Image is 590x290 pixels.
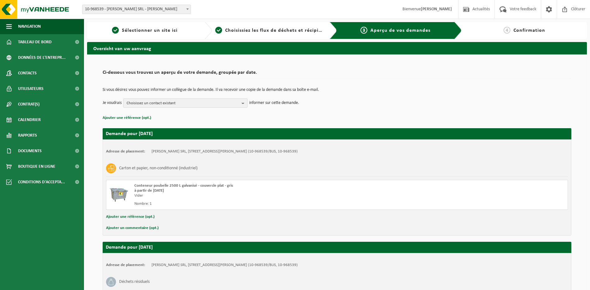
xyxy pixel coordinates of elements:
strong: Adresse de placement: [106,149,145,153]
h2: Ci-dessous vous trouvez un aperçu de votre demande, groupée par date. [103,70,571,78]
span: Confirmation [513,28,545,33]
span: Utilisateurs [18,81,44,96]
h3: Déchets résiduels [119,277,150,287]
span: Choisissez un contact existant [127,99,239,108]
span: Contrat(s) [18,96,39,112]
a: 2Choisissiez les flux de déchets et récipients [215,27,325,34]
span: Navigation [18,19,41,34]
span: Conditions d'accepta... [18,174,65,190]
span: 4 [504,27,510,34]
td: [PERSON_NAME] SRL, [STREET_ADDRESS][PERSON_NAME] (10-968539/BUS, 10-968539) [151,263,298,268]
strong: [PERSON_NAME] [421,7,452,12]
span: Calendrier [18,112,41,128]
span: Choisissiez les flux de déchets et récipients [225,28,329,33]
strong: Adresse de placement: [106,263,145,267]
h3: Carton et papier, non-conditionné (industriel) [119,163,197,173]
div: Nombre: 1 [134,201,362,206]
span: Rapports [18,128,37,143]
strong: à partir de [DATE] [134,189,164,193]
td: [PERSON_NAME] SRL, [STREET_ADDRESS][PERSON_NAME] (10-968539/BUS, 10-968539) [151,149,298,154]
button: Ajouter une référence (opt.) [103,114,151,122]
strong: Demande pour [DATE] [106,245,153,250]
div: Vider [134,193,362,198]
p: Je voudrais [103,98,122,108]
span: Contacts [18,65,37,81]
span: 1 [112,27,119,34]
span: 2 [215,27,222,34]
span: Données de l'entrepr... [18,50,66,65]
span: Boutique en ligne [18,159,55,174]
span: 10-968539 - BERNARD SNEESSENS SRL - AISEMONT [82,5,191,14]
button: Ajouter un commentaire (opt.) [106,224,159,232]
p: Si vous désirez vous pouvez informer un collègue de la demande. Il va recevoir une copie de la de... [103,88,571,92]
span: Aperçu de vos demandes [370,28,430,33]
span: Documents [18,143,42,159]
h2: Overzicht van uw aanvraag [87,42,587,54]
strong: Demande pour [DATE] [106,131,153,136]
button: Ajouter une référence (opt.) [106,213,155,221]
span: 3 [360,27,367,34]
span: Sélectionner un site ici [122,28,178,33]
span: Conteneur poubelle 2500 L galvanisé - couvercle plat - gris [134,184,233,188]
a: 1Sélectionner un site ici [90,27,200,34]
span: Tableau de bord [18,34,52,50]
p: informer sur cette demande. [249,98,299,108]
button: Choisissez un contact existant [123,98,248,108]
img: WB-2500-GAL-GY-01.png [109,183,128,202]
